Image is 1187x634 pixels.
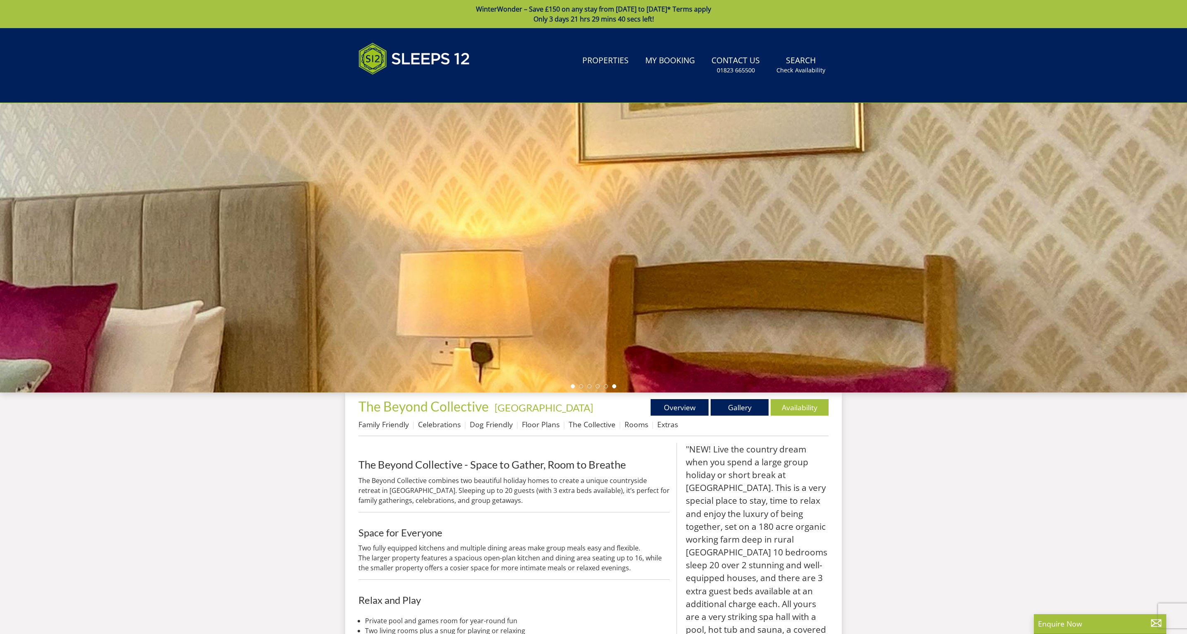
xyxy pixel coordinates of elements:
[491,402,593,414] span: -
[717,66,755,74] small: 01823 665500
[771,399,829,416] a: Availability
[358,419,409,429] a: Family Friendly
[773,52,829,79] a: SearchCheck Availability
[776,66,825,74] small: Check Availability
[522,419,560,429] a: Floor Plans
[470,419,513,429] a: Dog Friendly
[625,419,648,429] a: Rooms
[711,399,769,416] a: Gallery
[1038,618,1162,629] p: Enquire Now
[569,419,615,429] a: The Collective
[579,52,632,70] a: Properties
[708,52,763,79] a: Contact Us01823 665500
[418,419,461,429] a: Celebrations
[358,38,470,79] img: Sleeps 12
[358,398,489,414] span: The Beyond Collective
[354,84,441,91] iframe: Customer reviews powered by Trustpilot
[358,527,670,538] h3: Space for Everyone
[358,459,670,470] h2: The Beyond Collective - Space to Gather, Room to Breathe
[358,595,670,605] h3: Relax and Play
[657,419,678,429] a: Extras
[495,402,593,414] a: [GEOGRAPHIC_DATA]
[533,14,654,24] span: Only 3 days 21 hrs 29 mins 40 secs left!
[358,398,491,414] a: The Beyond Collective
[358,476,670,505] p: The Beyond Collective combines two beautiful holiday homes to create a unique countryside retreat...
[642,52,698,70] a: My Booking
[651,399,709,416] a: Overview
[365,616,670,626] li: Private pool and games room for year-round fun
[358,543,670,573] p: Two fully equipped kitchens and multiple dining areas make group meals easy and flexible. The lar...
